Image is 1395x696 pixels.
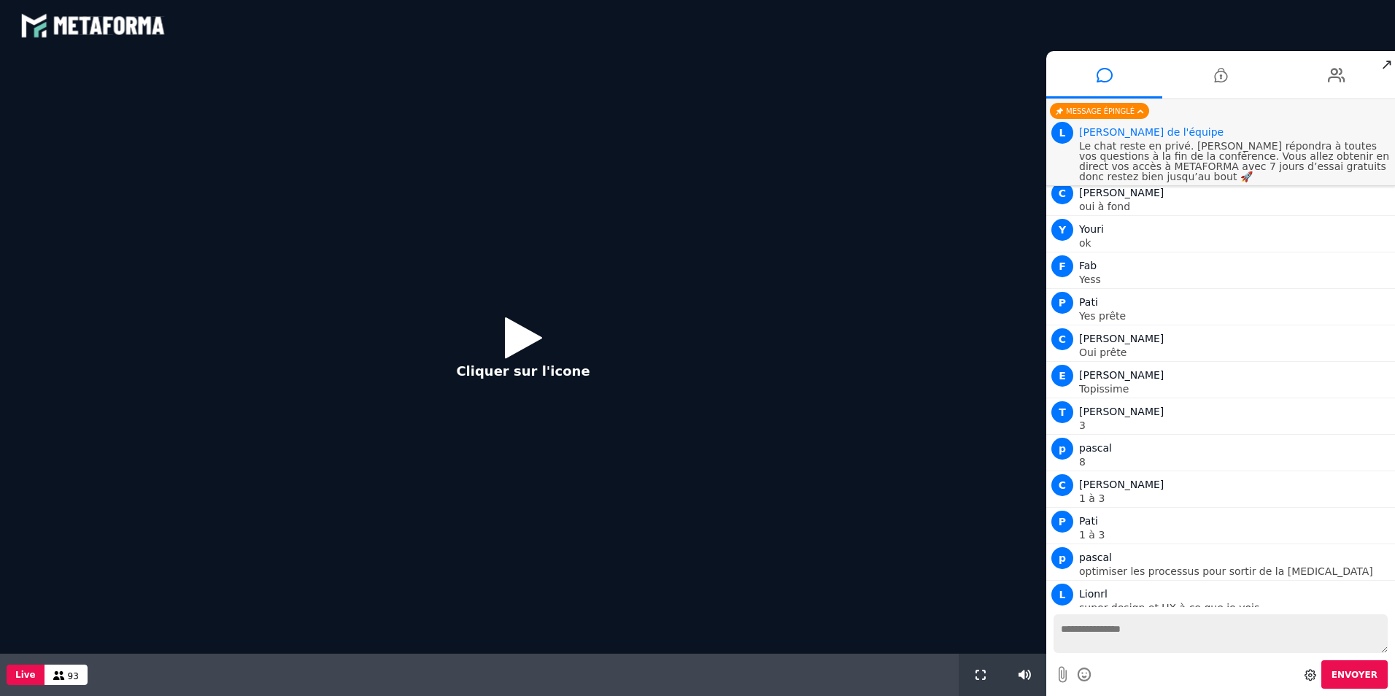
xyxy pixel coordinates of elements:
[1051,547,1073,569] span: p
[1079,479,1164,490] span: [PERSON_NAME]
[1079,187,1164,198] span: [PERSON_NAME]
[1079,603,1391,613] p: super design et UX à ce que je vois
[1051,182,1073,204] span: C
[1051,438,1073,460] span: p
[1051,292,1073,314] span: P
[1079,420,1391,430] p: 3
[456,361,590,381] p: Cliquer sur l'icone
[1079,384,1391,394] p: Topissime
[1051,511,1073,533] span: P
[1079,223,1104,235] span: Youri
[1079,515,1098,527] span: Pati
[1051,219,1073,241] span: Y
[1079,493,1391,503] p: 1 à 3
[1079,369,1164,381] span: [PERSON_NAME]
[1051,401,1073,423] span: T
[1051,255,1073,277] span: F
[1079,530,1391,540] p: 1 à 3
[1051,584,1073,606] span: L
[441,306,604,400] button: Cliquer sur l'icone
[1079,260,1097,271] span: Fab
[1079,333,1164,344] span: [PERSON_NAME]
[1079,552,1112,563] span: pascal
[1079,238,1391,248] p: ok
[1332,670,1377,680] span: Envoyer
[1079,347,1391,357] p: Oui prête
[1079,457,1391,467] p: 8
[1079,141,1391,182] p: Le chat reste en privé. [PERSON_NAME] répondra à toutes vos questions à la fin de la conférence. ...
[1050,103,1149,119] div: Message épinglé
[1079,406,1164,417] span: [PERSON_NAME]
[1378,51,1395,77] span: ↗
[1079,274,1391,285] p: Yess
[1079,126,1224,138] span: Animateur
[68,671,79,681] span: 93
[1321,660,1388,689] button: Envoyer
[1051,328,1073,350] span: C
[1051,122,1073,144] span: L
[7,665,45,685] button: Live
[1079,566,1391,576] p: optimiser les processus pour sortir de la [MEDICAL_DATA]
[1051,365,1073,387] span: E
[1079,296,1098,308] span: Pati
[1051,474,1073,496] span: C
[1079,201,1391,212] p: oui à fond
[1079,311,1391,321] p: Yes prête
[1079,442,1112,454] span: pascal
[1079,588,1108,600] span: Lionrl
